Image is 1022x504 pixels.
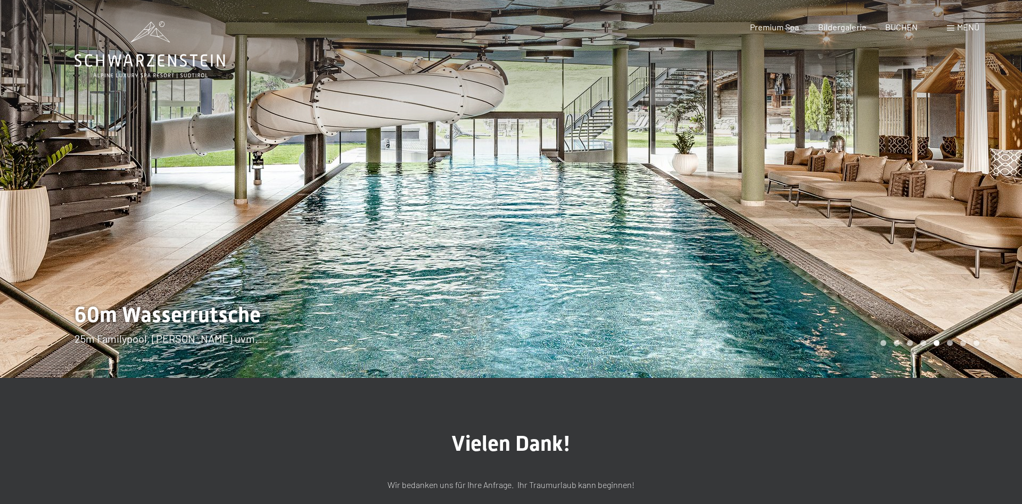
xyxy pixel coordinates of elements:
a: Premium Spa [750,22,799,32]
div: Carousel Page 6 [947,340,953,346]
span: Menü [957,22,979,32]
div: Carousel Page 1 [880,340,886,346]
div: Carousel Page 4 [920,340,926,346]
div: Carousel Page 7 [960,340,966,346]
div: Carousel Pagination [877,340,979,346]
a: BUCHEN [885,22,918,32]
div: Carousel Page 5 (Current Slide) [934,340,939,346]
span: Vielen Dank! [451,431,571,456]
div: Carousel Page 3 [907,340,913,346]
a: Bildergalerie [818,22,867,32]
p: Wir bedanken uns für Ihre Anfrage. Ihr Traumurlaub kann beginnen! [245,478,777,492]
div: Carousel Page 8 [974,340,979,346]
div: Carousel Page 2 [894,340,900,346]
